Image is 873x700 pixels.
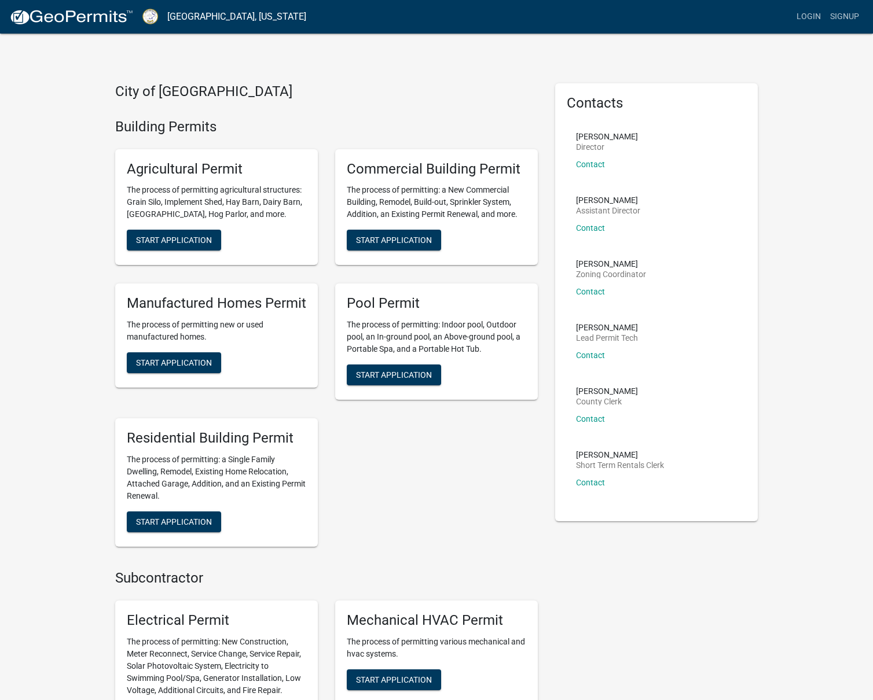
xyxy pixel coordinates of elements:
button: Start Application [127,511,221,532]
a: Contact [576,223,605,233]
a: Login [792,6,826,28]
h5: Mechanical HVAC Permit [347,612,526,629]
h4: City of [GEOGRAPHIC_DATA] [115,83,538,100]
p: [PERSON_NAME] [576,196,640,204]
a: Contact [576,160,605,169]
h5: Electrical Permit [127,612,306,629]
h5: Commercial Building Permit [347,161,526,178]
button: Start Application [127,230,221,250]
p: The process of permitting various mechanical and hvac systems. [347,636,526,660]
p: Assistant Director [576,207,640,215]
button: Start Application [347,669,441,690]
h4: Building Permits [115,119,538,135]
span: Start Application [356,235,432,245]
img: Putnam County, Georgia [142,9,158,24]
p: The process of permitting: a Single Family Dwelling, Remodel, Existing Home Relocation, Attached ... [127,454,306,502]
a: Contact [576,287,605,296]
h5: Manufactured Homes Permit [127,295,306,312]
p: [PERSON_NAME] [576,323,638,331]
h5: Pool Permit [347,295,526,312]
span: Start Application [136,358,212,367]
span: Start Application [356,370,432,380]
a: Contact [576,351,605,360]
p: [PERSON_NAME] [576,132,638,141]
button: Start Application [347,230,441,250]
span: Start Application [356,675,432,684]
p: The process of permitting: a New Commercial Building, Remodel, Build-out, Sprinkler System, Addit... [347,184,526,220]
p: [PERSON_NAME] [576,260,646,268]
p: [PERSON_NAME] [576,451,664,459]
h4: Subcontractor [115,570,538,587]
p: Lead Permit Tech [576,334,638,342]
p: Zoning Coordinator [576,270,646,278]
p: The process of permitting agricultural structures: Grain Silo, Implement Shed, Hay Barn, Dairy Ba... [127,184,306,220]
h5: Residential Building Permit [127,430,306,447]
p: [PERSON_NAME] [576,387,638,395]
p: The process of permitting new or used manufactured homes. [127,319,306,343]
button: Start Application [127,352,221,373]
a: Contact [576,414,605,423]
p: County Clerk [576,397,638,406]
a: Signup [826,6,864,28]
button: Start Application [347,364,441,385]
p: Director [576,143,638,151]
a: Contact [576,478,605,487]
span: Start Application [136,517,212,526]
span: Start Application [136,235,212,245]
p: The process of permitting: New Construction, Meter Reconnect, Service Change, Service Repair, Sol... [127,636,306,697]
p: Short Term Rentals Clerk [576,461,664,469]
h5: Contacts [567,95,746,112]
a: [GEOGRAPHIC_DATA], [US_STATE] [167,7,306,27]
h5: Agricultural Permit [127,161,306,178]
p: The process of permitting: Indoor pool, Outdoor pool, an In-ground pool, an Above-ground pool, a ... [347,319,526,355]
